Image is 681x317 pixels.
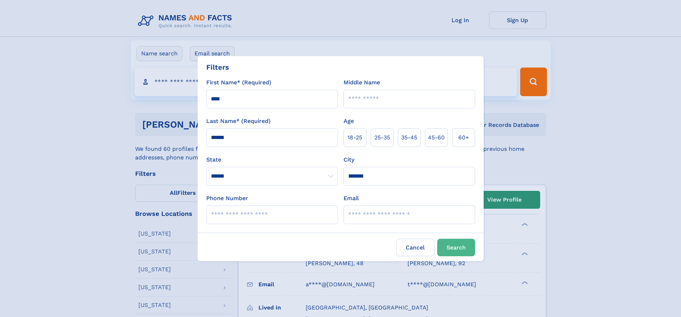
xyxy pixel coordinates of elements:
[206,78,271,87] label: First Name* (Required)
[206,117,271,125] label: Last Name* (Required)
[344,117,354,125] label: Age
[437,239,475,256] button: Search
[428,133,445,142] span: 45‑60
[396,239,434,256] label: Cancel
[374,133,390,142] span: 25‑35
[344,155,354,164] label: City
[344,194,359,203] label: Email
[206,155,338,164] label: State
[347,133,362,142] span: 18‑25
[206,194,248,203] label: Phone Number
[206,62,229,73] div: Filters
[401,133,417,142] span: 35‑45
[458,133,469,142] span: 60+
[344,78,380,87] label: Middle Name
